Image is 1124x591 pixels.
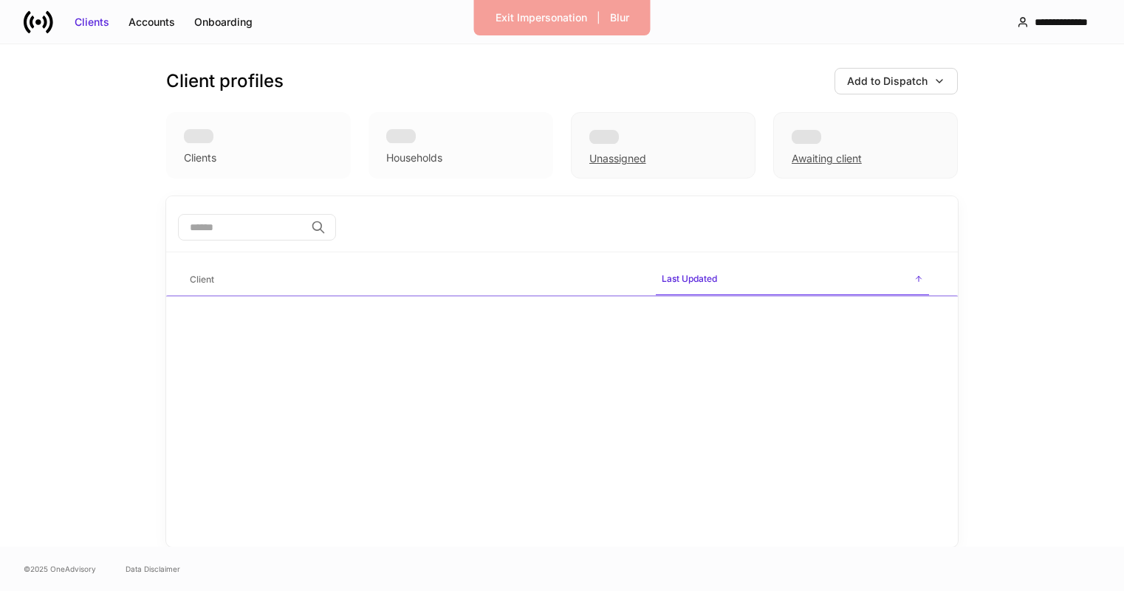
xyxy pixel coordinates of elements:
div: Awaiting client [773,112,958,179]
div: Unassigned [589,151,646,166]
span: © 2025 OneAdvisory [24,563,96,575]
h3: Client profiles [166,69,284,93]
div: Awaiting client [792,151,862,166]
button: Clients [65,10,119,34]
div: Onboarding [194,15,253,30]
div: Accounts [128,15,175,30]
h6: Last Updated [662,272,717,286]
div: Unassigned [571,112,755,179]
button: Blur [600,6,639,30]
div: Clients [75,15,109,30]
div: Households [386,151,442,165]
button: Exit Impersonation [486,6,597,30]
span: Client [184,265,644,295]
div: Exit Impersonation [496,10,587,25]
div: Blur [610,10,629,25]
button: Accounts [119,10,185,34]
div: Add to Dispatch [847,74,928,89]
div: Clients [184,151,216,165]
a: Data Disclaimer [126,563,180,575]
span: Last Updated [656,264,929,296]
h6: Client [190,272,214,286]
button: Add to Dispatch [835,68,958,94]
button: Onboarding [185,10,262,34]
